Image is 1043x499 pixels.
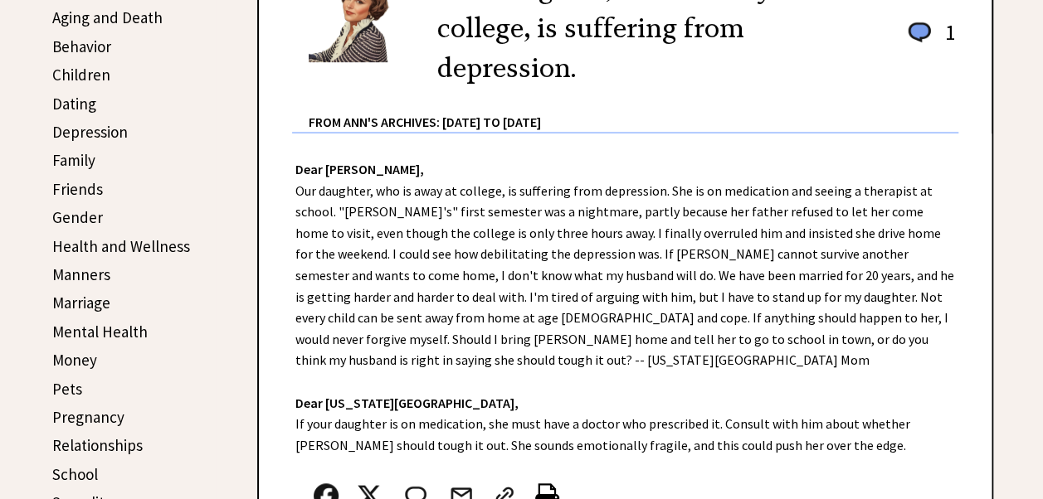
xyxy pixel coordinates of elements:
a: Behavior [52,36,111,56]
div: From Ann's Archives: [DATE] to [DATE] [309,88,958,132]
strong: Dear [PERSON_NAME], [295,161,424,177]
img: message_round%201.png [904,19,934,46]
a: Dating [52,94,96,114]
a: Manners [52,264,110,284]
a: Relationships [52,435,143,455]
a: Friends [52,179,103,199]
a: Pets [52,379,82,399]
a: Children [52,65,110,85]
a: Money [52,350,97,370]
strong: Dear [US_STATE][GEOGRAPHIC_DATA], [295,395,519,411]
a: Aging and Death [52,7,163,27]
a: Mental Health [52,322,148,342]
a: Marriage [52,293,110,312]
td: 1 [937,18,957,62]
a: School [52,464,98,484]
a: Health and Wellness [52,236,190,256]
a: Gender [52,207,103,227]
a: Family [52,150,95,170]
a: Pregnancy [52,407,124,427]
a: Depression [52,122,128,142]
